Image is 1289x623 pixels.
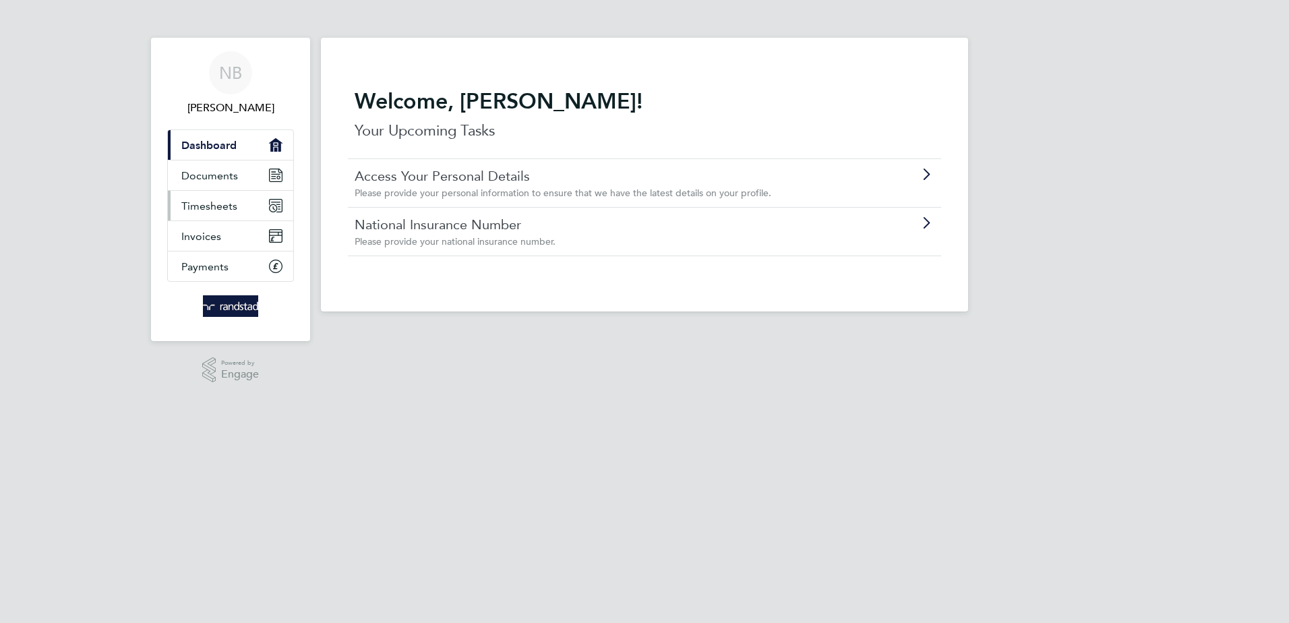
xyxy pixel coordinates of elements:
a: Dashboard [168,130,293,160]
a: Access Your Personal Details [355,167,858,185]
span: Documents [181,169,238,182]
a: Payments [168,251,293,281]
span: Invoices [181,230,221,243]
span: Engage [221,369,259,380]
img: randstad-logo-retina.png [203,295,259,317]
a: Go to home page [167,295,294,317]
a: Timesheets [168,191,293,220]
a: Invoices [168,221,293,251]
span: Please provide your personal information to ensure that we have the latest details on your profile. [355,187,771,199]
a: Documents [168,160,293,190]
span: Powered by [221,357,259,369]
span: Please provide your national insurance number. [355,235,556,247]
span: Neil Burgess [167,100,294,116]
span: NB [219,64,242,82]
a: NB[PERSON_NAME] [167,51,294,116]
a: Powered byEngage [202,357,260,383]
nav: Main navigation [151,38,310,341]
span: Dashboard [181,139,237,152]
span: Payments [181,260,229,273]
a: National Insurance Number [355,216,858,233]
span: Timesheets [181,200,237,212]
p: Your Upcoming Tasks [355,120,934,142]
h2: Welcome, [PERSON_NAME]! [355,88,934,115]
